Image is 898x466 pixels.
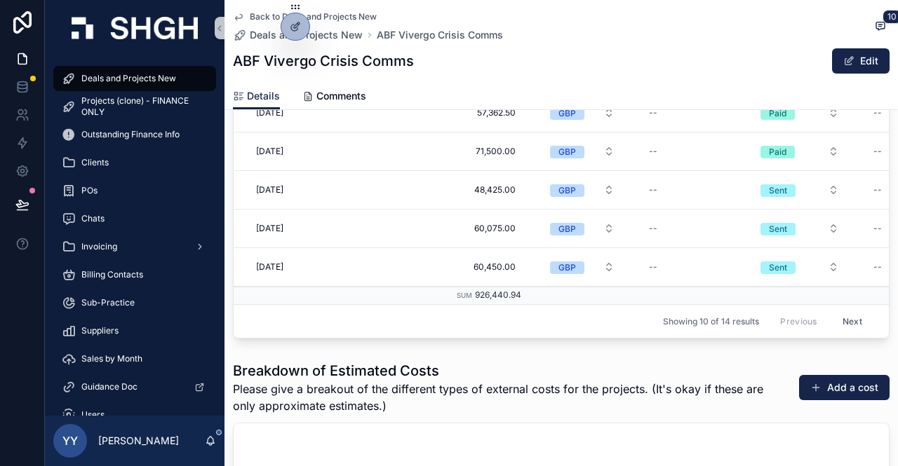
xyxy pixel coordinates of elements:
[649,184,657,196] div: --
[430,261,516,273] span: 60,450.00
[53,122,216,147] a: Outstanding Finance Info
[247,89,280,103] span: Details
[649,146,657,157] div: --
[873,261,882,273] div: --
[539,254,626,280] button: Select Button
[45,56,224,416] div: scrollable content
[430,107,516,118] span: 57,362.50
[539,139,626,164] button: Select Button
[302,83,366,111] a: Comments
[873,146,882,157] div: --
[749,177,850,203] button: Select Button
[81,325,119,336] span: Suppliers
[558,184,576,197] div: GBP
[53,262,216,287] a: Billing Contacts
[558,146,576,158] div: GBP
[475,289,521,300] span: 926,440.94
[457,292,472,299] small: Sum
[53,66,216,91] a: Deals and Projects New
[233,381,784,414] span: Please give a breakout of the different types of external costs for the projects. (It's okay if t...
[53,178,216,203] a: POs
[53,234,216,259] a: Invoicing
[749,216,850,241] button: Select Button
[250,28,363,42] span: Deals and Projects New
[53,290,216,315] a: Sub-Practice
[871,18,890,36] button: 10
[430,223,516,234] span: 60,075.00
[233,361,784,381] h1: Breakdown of Estimated Costs
[256,107,283,118] span: [DATE]
[316,89,366,103] span: Comments
[873,223,882,234] div: --
[233,51,414,71] h1: ABF Vivergo Crisis Comms
[81,297,135,308] span: Sub-Practice
[799,375,890,400] button: Add a cost
[649,261,657,273] div: --
[81,213,105,224] span: Chats
[769,261,787,274] div: Sent
[53,402,216,427] a: Users
[256,146,283,157] span: [DATE]
[649,107,657,118] div: --
[663,315,759,327] span: Showing 10 of 14 results
[769,223,787,235] div: Sent
[256,261,283,273] span: [DATE]
[62,432,78,449] span: YY
[430,146,516,157] span: 71,500.00
[81,269,143,280] span: Billing Contacts
[81,73,176,84] span: Deals and Projects New
[53,346,216,371] a: Sales by Month
[558,107,576,120] div: GBP
[873,107,882,118] div: --
[233,11,377,22] a: Back to Deals and Projects New
[539,177,626,203] button: Select Button
[250,11,377,22] span: Back to Deals and Projects New
[769,146,786,158] div: Paid
[53,374,216,399] a: Guidance Doc
[81,241,117,252] span: Invoicing
[539,100,626,125] button: Select Button
[649,223,657,234] div: --
[53,94,216,119] a: Projects (clone) - FINANCE ONLY
[832,48,890,74] button: Edit
[558,223,576,235] div: GBP
[769,184,787,197] div: Sent
[98,434,179,448] p: [PERSON_NAME]
[81,409,105,420] span: Users
[53,318,216,343] a: Suppliers
[749,100,850,125] button: Select Button
[749,139,850,164] button: Select Button
[749,254,850,280] button: Select Button
[81,95,202,118] span: Projects (clone) - FINANCE ONLY
[81,353,142,364] span: Sales by Month
[833,310,872,332] button: Next
[233,28,363,42] a: Deals and Projects New
[53,206,216,231] a: Chats
[81,185,98,196] span: POs
[430,184,516,196] span: 48,425.00
[81,129,180,140] span: Outstanding Finance Info
[377,28,503,42] a: ABF Vivergo Crisis Comms
[81,381,138,392] span: Guidance Doc
[558,261,576,274] div: GBP
[539,216,626,241] button: Select Button
[873,184,882,196] div: --
[233,83,280,110] a: Details
[769,107,786,120] div: Paid
[72,17,198,39] img: App logo
[256,223,283,234] span: [DATE]
[81,157,109,168] span: Clients
[256,184,283,196] span: [DATE]
[53,150,216,175] a: Clients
